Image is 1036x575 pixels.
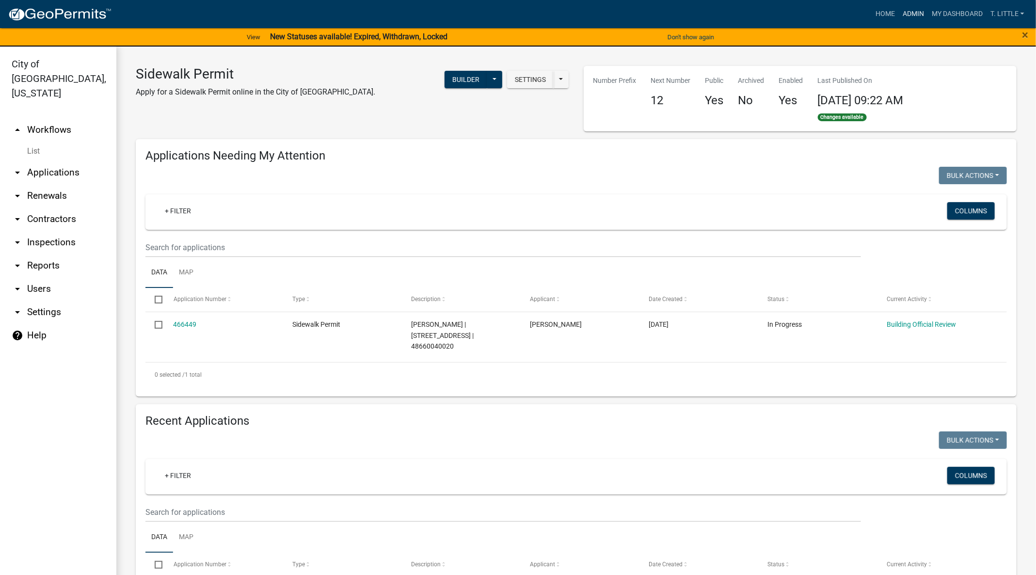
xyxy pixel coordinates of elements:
[651,94,691,108] h4: 12
[12,330,23,341] i: help
[877,288,996,311] datatable-header-cell: Current Activity
[145,238,861,257] input: Search for applications
[649,296,683,303] span: Date Created
[759,288,877,311] datatable-header-cell: Status
[705,94,724,108] h4: Yes
[136,66,375,82] h3: Sidewalk Permit
[145,257,173,288] a: Data
[292,320,340,328] span: Sidewalk Permit
[12,260,23,272] i: arrow_drop_down
[12,306,23,318] i: arrow_drop_down
[243,29,264,45] a: View
[530,296,555,303] span: Applicant
[12,124,23,136] i: arrow_drop_up
[12,237,23,248] i: arrow_drop_down
[411,296,441,303] span: Description
[928,5,987,23] a: My Dashboard
[174,320,197,328] a: 466449
[12,167,23,178] i: arrow_drop_down
[818,113,867,121] span: Changes available
[1022,29,1029,41] button: Close
[899,5,928,23] a: Admin
[768,320,802,328] span: In Progress
[818,94,904,107] span: [DATE] 09:22 AM
[402,288,521,311] datatable-header-cell: Description
[145,502,861,522] input: Search for applications
[649,561,683,568] span: Date Created
[174,296,226,303] span: Application Number
[768,296,785,303] span: Status
[283,288,402,311] datatable-header-cell: Type
[887,296,927,303] span: Current Activity
[145,522,173,553] a: Data
[164,288,283,311] datatable-header-cell: Application Number
[411,561,441,568] span: Description
[738,76,765,86] p: Archived
[270,32,447,41] strong: New Statuses available! Expired, Withdrawn, Locked
[947,467,995,484] button: Columns
[818,76,904,86] p: Last Published On
[664,29,718,45] button: Don't show again
[738,94,765,108] h4: No
[157,202,199,220] a: + Filter
[779,94,803,108] h4: Yes
[593,76,637,86] p: Number Prefix
[779,76,803,86] p: Enabled
[136,86,375,98] p: Apply for a Sidewalk Permit online in the City of [GEOGRAPHIC_DATA].
[173,257,199,288] a: Map
[987,5,1028,23] a: T. Little
[651,76,691,86] p: Next Number
[639,288,758,311] datatable-header-cell: Date Created
[507,71,554,88] button: Settings
[155,371,185,378] span: 0 selected /
[12,283,23,295] i: arrow_drop_down
[145,288,164,311] datatable-header-cell: Select
[145,149,1007,163] h4: Applications Needing My Attention
[174,561,226,568] span: Application Number
[12,190,23,202] i: arrow_drop_down
[445,71,487,88] button: Builder
[887,561,927,568] span: Current Activity
[939,431,1007,449] button: Bulk Actions
[530,320,582,328] span: Tony Montalvo
[157,467,199,484] a: + Filter
[145,414,1007,428] h4: Recent Applications
[768,561,785,568] span: Status
[12,213,23,225] i: arrow_drop_down
[530,561,555,568] span: Applicant
[145,363,1007,387] div: 1 total
[292,296,305,303] span: Type
[521,288,639,311] datatable-header-cell: Applicant
[1022,28,1029,42] span: ×
[705,76,724,86] p: Public
[411,320,474,351] span: Jay Clark | 203 W 2ND AVE | 48660040020
[887,320,956,328] a: Building Official Review
[947,202,995,220] button: Columns
[939,167,1007,184] button: Bulk Actions
[649,320,669,328] span: 08/19/2025
[173,522,199,553] a: Map
[292,561,305,568] span: Type
[872,5,899,23] a: Home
